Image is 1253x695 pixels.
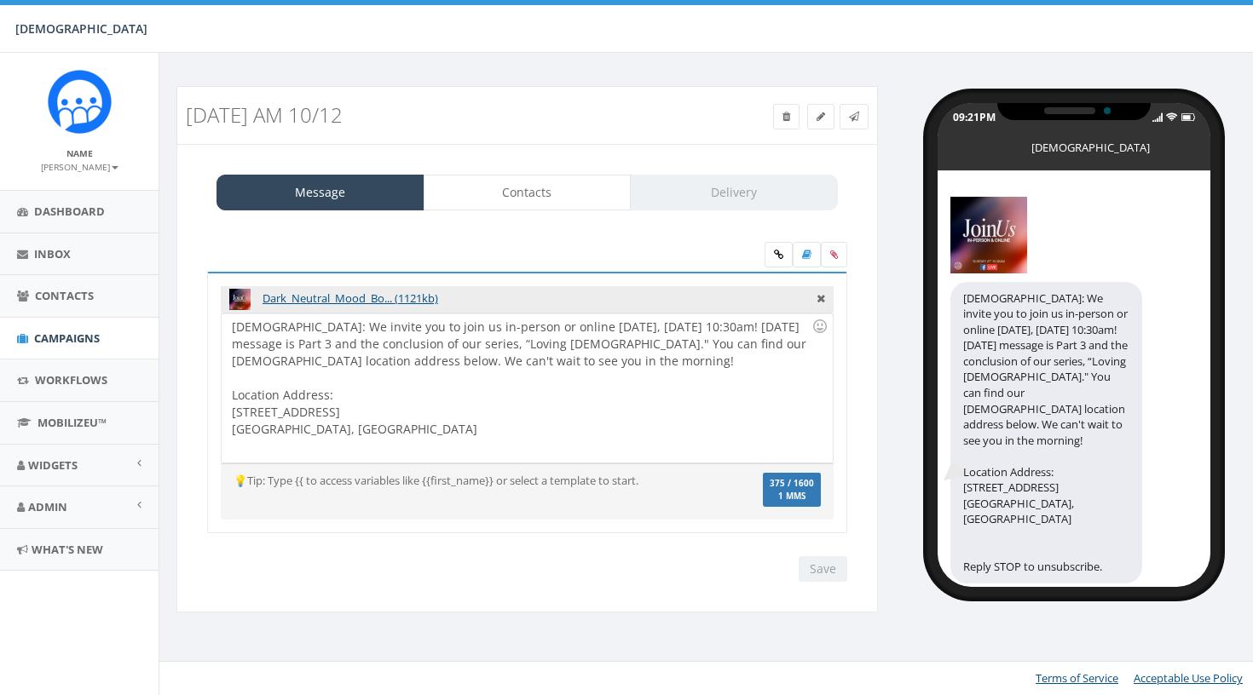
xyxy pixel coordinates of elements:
span: Campaigns [34,330,100,346]
a: [PERSON_NAME] [41,158,118,174]
small: [PERSON_NAME] [41,161,118,173]
label: Insert Template Text [793,242,821,267]
div: [DEMOGRAPHIC_DATA] [1031,140,1117,148]
a: Contacts [424,175,632,210]
span: Edit Campaign [817,109,825,123]
span: [DEMOGRAPHIC_DATA] [15,20,147,37]
span: Dashboard [34,204,105,219]
span: 375 / 1600 [770,478,814,489]
a: Terms of Service [1036,670,1118,686]
small: Name [66,147,93,159]
span: Delete Campaign [782,109,790,123]
div: [DEMOGRAPHIC_DATA]: We invite you to join us in-person or online [DATE], [DATE] 10:30am! [DATE] m... [950,282,1142,583]
span: Admin [28,499,67,514]
a: Dark_Neutral_Mood_Bo... (1121kb) [263,290,438,306]
span: MobilizeU™ [38,415,107,430]
span: What's New [32,542,103,557]
a: Message [217,175,424,210]
span: Widgets [28,457,78,473]
h3: [DATE] AM 10/12 [186,104,691,126]
div: [DEMOGRAPHIC_DATA]: We invite you to join us in-person or online [DATE], [DATE] 10:30am! [DATE] m... [222,313,832,462]
span: Inbox [34,246,71,261]
span: Attach your media [821,242,847,267]
span: Contacts [35,288,94,303]
span: 1 MMS [770,492,814,501]
span: Workflows [35,372,107,388]
div: 💡Tip: Type {{ to access variables like {{first_name}} or select a template to start. [221,473,731,489]
div: 09:21PM [953,110,996,124]
span: Send Test Message [849,109,859,123]
a: Acceptable Use Policy [1134,670,1243,686]
img: Rally_Corp_Icon.png [48,70,112,134]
